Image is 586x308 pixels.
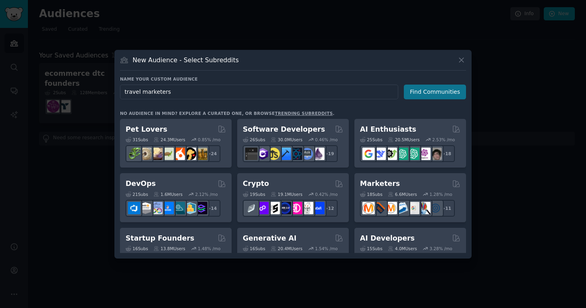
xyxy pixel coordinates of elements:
[374,202,386,214] img: bigseo
[267,148,280,160] img: learnjavascript
[360,179,400,189] h2: Marketers
[407,148,419,160] img: chatgpt_prompts_
[139,148,151,160] img: ballpython
[301,202,313,214] img: CryptoNews
[315,246,338,251] div: 1.54 % /mo
[245,148,258,160] img: software
[243,192,265,197] div: 19 Sub s
[195,148,207,160] img: dogbreed
[198,137,220,142] div: 0.85 % /mo
[150,148,163,160] img: leopardgeckos
[128,148,140,160] img: herpetology
[245,202,258,214] img: ethfinance
[204,200,220,217] div: + 14
[430,192,452,197] div: 1.28 % /mo
[126,233,194,243] h2: Startup Founders
[321,200,338,217] div: + 12
[256,202,269,214] img: 0xPolygon
[126,124,167,134] h2: Pet Lovers
[153,192,183,197] div: 1.6M Users
[396,148,408,160] img: chatgpt_promptDesign
[139,202,151,214] img: AWS_Certified_Experts
[126,192,148,197] div: 21 Sub s
[161,148,174,160] img: turtle
[153,137,185,142] div: 24.3M Users
[126,137,148,142] div: 31 Sub s
[360,192,382,197] div: 18 Sub s
[271,192,302,197] div: 19.1M Users
[290,148,302,160] img: reactnative
[315,192,338,197] div: 0.42 % /mo
[120,85,398,99] input: Pick a short name, like "Digital Marketers" or "Movie-Goers"
[120,111,334,116] div: No audience in mind? Explore a curated one, or browse .
[362,148,375,160] img: GoogleGeminiAI
[153,246,185,251] div: 13.8M Users
[195,192,218,197] div: 2.12 % /mo
[195,202,207,214] img: PlatformEngineers
[290,202,302,214] img: defiblockchain
[128,202,140,214] img: azuredevops
[360,137,382,142] div: 25 Sub s
[388,246,417,251] div: 4.0M Users
[432,137,455,142] div: 2.53 % /mo
[198,246,220,251] div: 1.48 % /mo
[407,202,419,214] img: googleads
[150,202,163,214] img: Docker_DevOps
[418,202,431,214] img: MarketingResearch
[385,202,397,214] img: AskMarketing
[161,202,174,214] img: DevOpsLinks
[438,200,455,217] div: + 11
[362,202,375,214] img: content_marketing
[360,124,416,134] h2: AI Enthusiasts
[374,148,386,160] img: DeepSeek
[438,145,455,162] div: + 18
[243,124,325,134] h2: Software Developers
[184,202,196,214] img: aws_cdk
[243,246,265,251] div: 16 Sub s
[385,148,397,160] img: AItoolsCatalog
[429,148,442,160] img: ArtificalIntelligence
[267,202,280,214] img: ethstaker
[256,148,269,160] img: csharp
[243,137,265,142] div: 26 Sub s
[275,111,332,116] a: trending subreddits
[243,179,269,189] h2: Crypto
[429,202,442,214] img: OnlineMarketing
[312,148,324,160] img: elixir
[126,179,156,189] h2: DevOps
[388,192,417,197] div: 6.6M Users
[173,148,185,160] img: cockatiel
[279,202,291,214] img: web3
[360,233,415,243] h2: AI Developers
[271,137,302,142] div: 30.0M Users
[312,202,324,214] img: defi_
[418,148,431,160] img: OpenAIDev
[120,76,466,82] h3: Name your custom audience
[184,148,196,160] img: PetAdvice
[126,246,148,251] div: 16 Sub s
[279,148,291,160] img: iOSProgramming
[173,202,185,214] img: platformengineering
[404,85,466,99] button: Find Communities
[360,246,382,251] div: 15 Sub s
[243,233,297,243] h2: Generative AI
[271,246,302,251] div: 20.4M Users
[388,137,419,142] div: 20.5M Users
[396,202,408,214] img: Emailmarketing
[315,137,338,142] div: 0.46 % /mo
[133,56,239,64] h3: New Audience - Select Subreddits
[204,145,220,162] div: + 24
[321,145,338,162] div: + 19
[301,148,313,160] img: AskComputerScience
[430,246,452,251] div: 3.28 % /mo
